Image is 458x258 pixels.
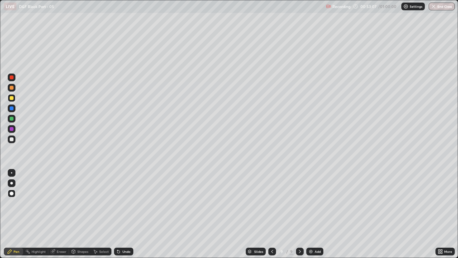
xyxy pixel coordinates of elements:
button: End Class [429,3,455,10]
div: Pen [14,250,19,253]
div: Select [99,250,109,253]
div: Slides [254,250,263,253]
p: Settings [410,5,422,8]
p: LIVE [6,4,14,9]
div: Highlight [32,250,46,253]
img: end-class-cross [431,4,436,9]
img: class-settings-icons [403,4,408,9]
div: 9 [279,250,285,253]
p: D&F Block Part - 05 [19,4,54,9]
p: Recording [332,4,350,9]
div: / [286,250,288,253]
img: add-slide-button [308,249,313,254]
div: Undo [122,250,130,253]
div: 9 [290,249,293,254]
img: recording.375f2c34.svg [326,4,331,9]
div: More [444,250,452,253]
div: Shapes [77,250,88,253]
div: Add [315,250,321,253]
div: Eraser [57,250,66,253]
